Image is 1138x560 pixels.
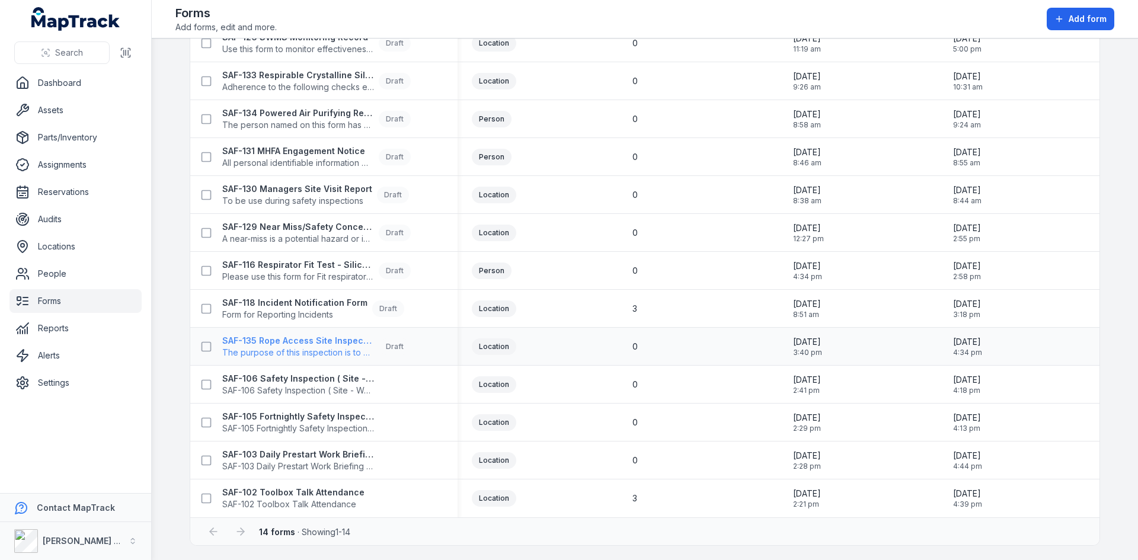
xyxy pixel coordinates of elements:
time: 9/10/2025, 12:27:35 PM [793,222,824,244]
h2: Forms [175,5,277,21]
a: People [9,262,142,286]
time: 9/11/2025, 9:24:56 AM [953,108,981,130]
a: SAF-102 Toolbox Talk AttendanceSAF-102 Toolbox Talk Attendance [222,487,365,510]
button: Add form [1047,8,1114,30]
strong: SAF-130 Managers Site Visit Report [222,183,372,195]
span: SAF-103 Daily Prestart Work Briefing Attendance Register [222,460,374,472]
a: Audits [9,207,142,231]
a: Settings [9,371,142,395]
time: 9/10/2025, 3:18:10 PM [953,298,981,319]
strong: SAF-102 Toolbox Talk Attendance [222,487,365,498]
span: 11:19 am [793,44,821,54]
span: 3 [632,303,637,315]
time: 9/10/2025, 2:55:59 PM [953,222,981,244]
time: 9/16/2025, 4:13:36 PM [953,412,981,433]
span: The purpose of this inspection is to ensure the Rope Access best practice guidelines are being fo... [222,347,374,359]
div: Draft [379,35,411,52]
a: SAF-116 Respirator Fit Test - Silica and Asbestos AwarenessPlease use this form for Fit respirato... [222,259,411,283]
a: SAF-133 Respirable Crystalline Silica Site Inspection ChecklistAdherence to the following checks ... [222,69,411,93]
span: [DATE] [953,412,981,424]
strong: SAF-133 Respirable Crystalline Silica Site Inspection Checklist [222,69,374,81]
span: 8:38 am [793,196,821,206]
strong: SAF-134 Powered Air Purifying Respirators (PAPR) Issue [222,107,374,119]
span: SAF-106 Safety Inspection ( Site - Weekly ) [222,385,374,396]
span: 0 [632,189,638,201]
div: Location [472,338,516,355]
span: 2:28 pm [793,462,821,471]
a: Assignments [9,153,142,177]
span: 0 [632,417,638,428]
span: 3 [632,492,637,504]
div: Location [472,414,516,431]
span: Add forms, edit and more. [175,21,277,33]
strong: SAF-118 Incident Notification Form [222,297,367,309]
span: 0 [632,75,638,87]
div: Draft [379,225,411,241]
span: All personal identifiable information must be anonymised. This form is for internal statistical t... [222,157,374,169]
a: SAF-131 MHFA Engagement NoticeAll personal identifiable information must be anonymised. This form... [222,145,411,169]
span: 8:58 am [793,120,821,130]
span: 2:41 pm [793,386,821,395]
span: Adherence to the following checks ensure that the proposed works are in accordance with "The Work... [222,81,374,93]
div: Draft [379,149,411,165]
span: Add form [1069,13,1107,25]
span: [DATE] [793,222,824,234]
span: [DATE] [953,374,981,386]
span: 4:13 pm [953,424,981,433]
time: 9/11/2025, 8:58:12 AM [793,108,821,130]
span: [DATE] [953,260,981,272]
span: 0 [632,341,638,353]
span: 0 [632,113,638,125]
span: 0 [632,265,638,277]
a: SAF-118 Incident Notification FormForm for Reporting IncidentsDraft [222,297,404,321]
span: 2:29 pm [793,424,821,433]
span: 0 [632,151,638,163]
span: [DATE] [793,108,821,120]
div: Location [472,225,516,241]
div: Draft [372,300,404,317]
div: Person [472,149,512,165]
time: 9/10/2025, 4:34:39 PM [953,336,982,357]
span: 0 [632,379,638,391]
div: Location [472,187,516,203]
a: SAF-126 SWMS Monitoring RecordUse this form to monitor effectiveness of SWMSDraft [222,31,411,55]
time: 9/11/2025, 9:26:50 AM [793,71,821,92]
span: [DATE] [793,260,822,272]
span: Search [55,47,83,59]
div: Person [472,111,512,127]
span: [DATE] [953,450,982,462]
span: [DATE] [793,298,821,310]
span: [DATE] [793,71,821,82]
time: 9/11/2025, 11:19:56 AM [793,33,821,54]
span: 8:44 am [953,196,982,206]
span: 3:18 pm [953,310,981,319]
span: 4:44 pm [953,462,982,471]
time: 9/11/2025, 8:44:35 AM [953,184,982,206]
time: 9/11/2025, 8:55:50 AM [953,146,981,168]
a: MapTrack [31,7,120,31]
time: 6/2/2025, 2:29:59 PM [793,412,821,433]
button: Search [14,41,110,64]
a: SAF-103 Daily Prestart Work Briefing Attendance RegisterSAF-103 Daily Prestart Work Briefing Atte... [222,449,374,472]
span: Form for Reporting Incidents [222,309,367,321]
time: 9/9/2025, 4:34:16 PM [793,260,822,281]
strong: SAF-106 Safety Inspection ( Site - Weekly ) [222,373,374,385]
time: 9/15/2025, 4:39:21 PM [953,488,982,509]
span: 9:24 am [953,120,981,130]
span: 2:21 pm [793,500,821,509]
strong: SAF-135 Rope Access Site Inspection [222,335,374,347]
span: 12:27 pm [793,234,824,244]
span: SAF-105 Fortnightly Safety Inspection (Yard) [222,423,374,434]
span: [DATE] [793,336,822,348]
time: 9/11/2025, 5:00:27 PM [953,33,982,54]
div: Location [472,300,516,317]
strong: SAF-116 Respirator Fit Test - Silica and Asbestos Awareness [222,259,374,271]
span: 5:00 pm [953,44,982,54]
span: Use this form to monitor effectiveness of SWMS [222,43,374,55]
span: 9:26 am [793,82,821,92]
div: Person [472,263,512,279]
a: SAF-105 Fortnightly Safety Inspection (Yard)SAF-105 Fortnightly Safety Inspection (Yard) [222,411,374,434]
span: [DATE] [793,450,821,462]
time: 9/16/2025, 4:18:34 PM [953,374,981,395]
span: To be use during safety inspections [222,195,372,207]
